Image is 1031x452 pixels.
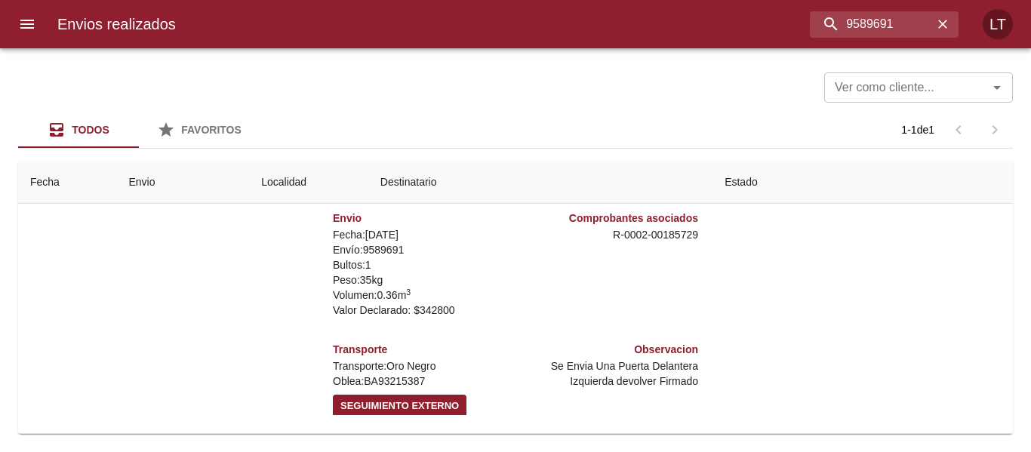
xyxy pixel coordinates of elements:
[522,227,698,242] p: R - 0002 - 00185729
[810,11,933,38] input: buscar
[522,342,698,358] h6: Observacion
[181,124,242,136] span: Favoritos
[977,112,1013,148] span: Pagina siguiente
[368,161,712,204] th: Destinatario
[712,161,1013,204] th: Estado
[986,77,1008,98] button: Abrir
[116,161,249,204] th: Envio
[333,242,509,257] p: Envío: 9589691
[983,9,1013,39] div: LT
[333,257,509,272] p: Bultos: 1
[333,211,509,227] h6: Envio
[18,112,260,148] div: Tabs Envios
[340,398,459,415] span: Seguimiento Externo
[18,161,116,204] th: Fecha
[249,161,368,204] th: Localidad
[940,122,977,135] span: Pagina anterior
[333,303,509,318] p: Valor Declarado: $ 342800
[72,124,109,136] span: Todos
[333,374,509,389] p: Oblea: BA93215387
[406,287,411,297] sup: 3
[522,211,698,227] h6: Comprobantes asociados
[333,287,509,303] p: Volumen: 0.36 m
[333,395,466,418] a: Seguimiento Externo
[9,6,45,42] button: menu
[333,227,509,242] p: Fecha: [DATE]
[522,358,698,389] p: Se Envia Una Puerta Delantera Izquierda devolver Firmado
[983,9,1013,39] div: Abrir información de usuario
[333,358,509,374] p: Transporte: Oro Negro
[57,12,176,36] h6: Envios realizados
[901,122,934,137] p: 1 - 1 de 1
[333,342,509,358] h6: Transporte
[333,272,509,287] p: Peso: 35 kg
